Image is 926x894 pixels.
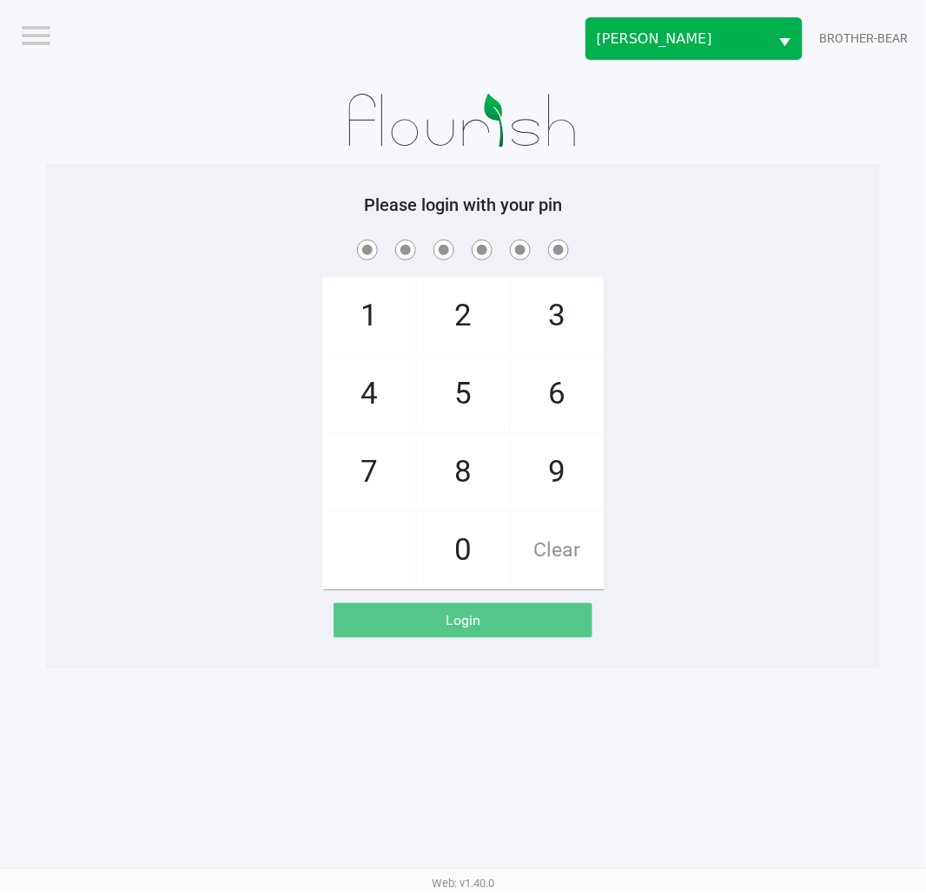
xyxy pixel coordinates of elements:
span: 1 [323,278,415,354]
span: Clear [511,512,603,588]
span: 5 [417,356,509,432]
span: 4 [323,356,415,432]
span: BROTHER-BEAR [820,30,909,48]
span: [PERSON_NAME] [597,29,758,49]
span: 3 [511,278,603,354]
button: Select [769,18,802,59]
span: 7 [323,434,415,510]
span: 2 [417,278,509,354]
span: 8 [417,434,509,510]
span: 6 [511,356,603,432]
h5: Please login with your pin [59,194,867,215]
span: 0 [417,512,509,588]
span: 9 [511,434,603,510]
span: Web: v1.40.0 [432,878,494,891]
